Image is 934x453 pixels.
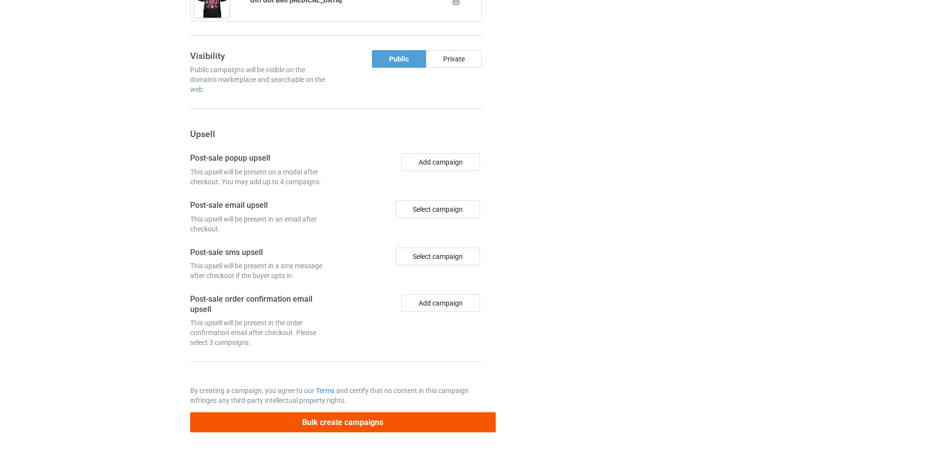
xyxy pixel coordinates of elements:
div: Select campaign [396,200,480,218]
button: Bulk create campaigns [190,412,496,432]
button: Add campaign [401,294,480,312]
div: Public [372,50,426,68]
div: This upsell will be present on a modal after checkout. You may add up to 4 campaigns. [190,167,333,187]
div: Public campaigns will be visible on the domain's marketplace and searchable on the web. [190,65,333,94]
h4: Post-sale popup upsell [190,153,333,164]
div: This upsell will be present in an email after checkout. [190,214,333,234]
p: By creating a campaign, you agree to our and certify that no content in this campaign infringes a... [190,386,482,405]
h4: Post-sale order confirmation email upsell [190,294,333,314]
div: Select campaign [396,248,480,265]
h3: Upsell [190,128,482,140]
h4: Post-sale sms upsell [190,248,333,258]
div: This upsell will be present in a sms message after checkout if the buyer opts in. [190,261,333,281]
div: This upsell will be present in the order confirmation email after checkout. Please select 3 campa... [190,318,333,347]
h3: Visibility [190,50,333,61]
h4: Post-sale email upsell [190,200,333,211]
a: Terms [316,387,335,395]
button: Add campaign [401,153,480,171]
div: Private [426,50,482,68]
